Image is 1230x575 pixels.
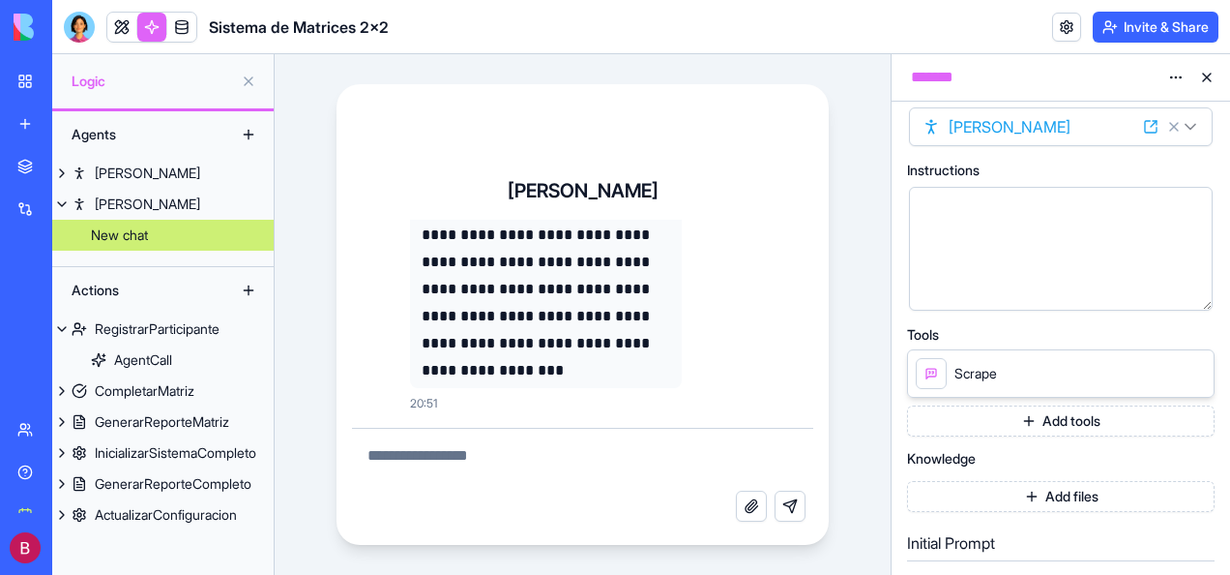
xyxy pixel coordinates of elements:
span: Tools [907,328,939,342]
div: [PERSON_NAME] [95,164,200,183]
img: logo [14,14,133,41]
a: [PERSON_NAME] [52,189,274,220]
span: Knowledge [907,452,976,466]
a: CompletarMatriz [52,376,274,407]
span: 20:51 [410,396,437,411]
h1: Sistema de Matrices 2x2 [209,15,389,39]
div: New chat [91,226,148,245]
div: Agents [62,119,217,150]
span: Scrape [954,364,997,383]
div: AgentCall [114,350,172,370]
a: New chat [52,220,274,251]
a: GenerarReporteCompleto [52,469,274,499]
a: ActualizarConfiguracion [52,499,274,530]
div: RegistrarParticipante [95,319,220,339]
a: GenerarReporteMatriz [52,407,274,438]
span: Logic [72,72,233,91]
h5: Initial Prompt [907,531,1215,555]
a: RegistrarParticipante [52,314,274,345]
button: Invite & Share [1093,12,1218,43]
img: ACg8ocISMEiQCLcJ71frT0EY_71VzGzDgFW27OOKDRUYqcdF0T-PMQ=s96-c [10,532,41,563]
a: [PERSON_NAME] [52,158,274,189]
h4: [PERSON_NAME] [508,177,659,204]
div: ActualizarConfiguracion [95,505,237,525]
button: Add files [907,481,1215,512]
div: GenerarReporteCompleto [95,474,251,494]
div: GenerarReporteMatriz [95,412,229,432]
div: InicializarSistemaCompleto [95,443,256,463]
div: CompletarMatriz [95,381,194,401]
a: AgentCall [52,345,274,376]
div: Actions [62,275,217,306]
span: Instructions [907,164,980,177]
a: InicializarSistemaCompleto [52,438,274,469]
button: Add tools [907,406,1215,437]
div: [PERSON_NAME] [95,195,200,214]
